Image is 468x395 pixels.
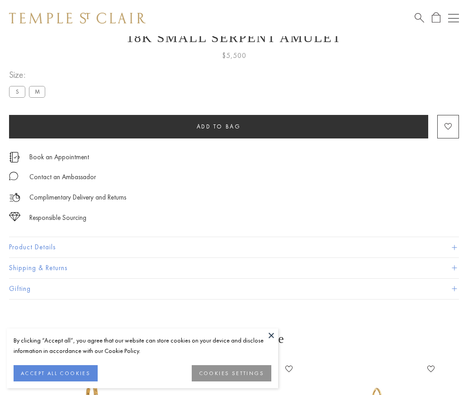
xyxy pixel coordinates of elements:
[9,13,146,24] img: Temple St. Clair
[9,67,49,82] span: Size:
[9,152,20,162] img: icon_appointment.svg
[29,152,89,162] a: Book an Appointment
[29,171,96,183] div: Contact an Ambassador
[448,13,459,24] button: Open navigation
[9,237,459,257] button: Product Details
[9,279,459,299] button: Gifting
[29,192,126,203] p: Complimentary Delivery and Returns
[29,212,86,224] div: Responsible Sourcing
[14,365,98,381] button: ACCEPT ALL COOKIES
[192,365,271,381] button: COOKIES SETTINGS
[9,86,25,97] label: S
[9,115,428,138] button: Add to bag
[197,123,241,130] span: Add to bag
[9,171,18,181] img: MessageIcon-01_2.svg
[9,192,20,203] img: icon_delivery.svg
[14,335,271,356] div: By clicking “Accept all”, you agree that our website can store cookies on your device and disclos...
[29,86,45,97] label: M
[415,12,424,24] a: Search
[432,12,440,24] a: Open Shopping Bag
[9,212,20,221] img: icon_sourcing.svg
[222,50,246,62] span: $5,500
[9,258,459,278] button: Shipping & Returns
[9,30,459,45] h1: 18K Small Serpent Amulet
